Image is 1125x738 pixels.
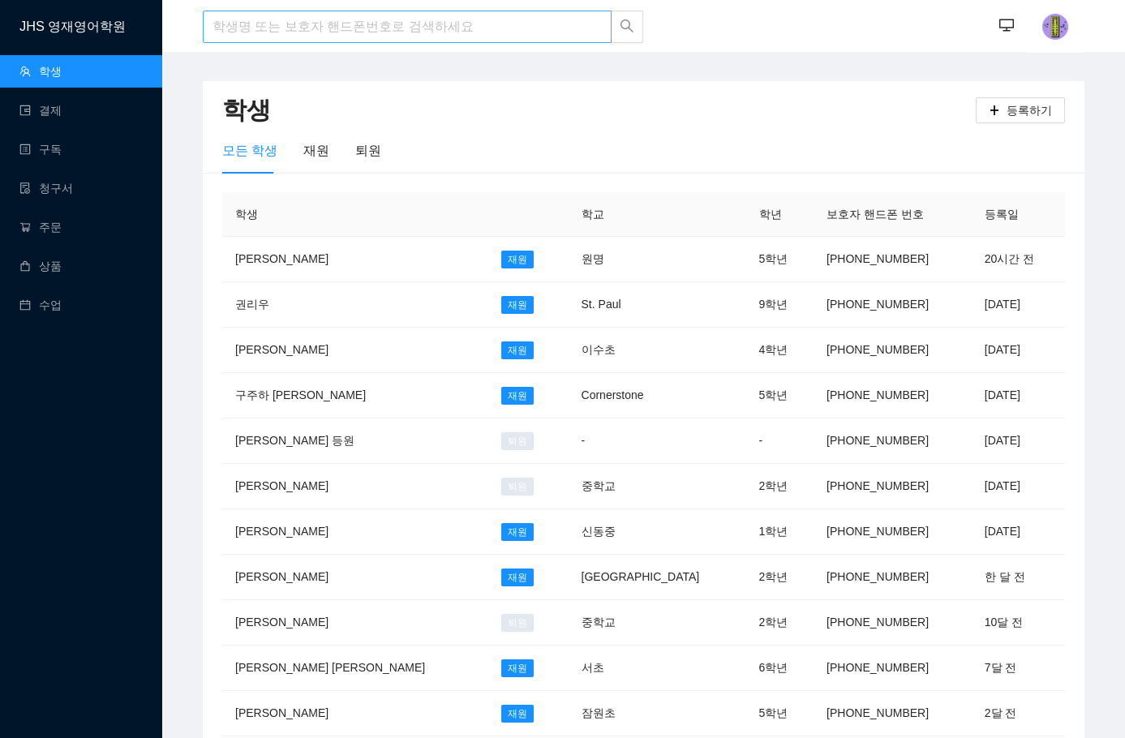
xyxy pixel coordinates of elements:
td: [PERSON_NAME] [222,237,488,282]
span: 재원 [501,341,534,359]
td: 권리우 [222,282,488,328]
th: 학교 [569,192,746,237]
td: - [746,418,814,464]
td: 원명 [569,237,746,282]
a: team학생 [19,65,62,78]
td: 10달 전 [972,600,1065,646]
td: [PERSON_NAME] [PERSON_NAME] [222,646,488,691]
td: [PERSON_NAME] [222,600,488,646]
span: search [620,19,634,36]
span: 재원 [501,296,534,314]
td: [PHONE_NUMBER] [814,237,972,282]
td: [PHONE_NUMBER] [814,418,972,464]
div: 모든 학생 [222,140,277,161]
td: 4학년 [746,328,814,373]
h2: 학생 [222,94,976,127]
td: [DATE] [972,509,1065,555]
td: [PERSON_NAME] 등원 [222,418,488,464]
td: - [569,418,746,464]
td: 5학년 [746,373,814,418]
a: shopping-cart주문 [19,221,62,234]
td: [PHONE_NUMBER] [814,555,972,600]
span: 등록하기 [1007,101,1052,119]
input: 학생명 또는 보호자 핸드폰번호로 검색하세요 [203,11,612,43]
td: [GEOGRAPHIC_DATA] [569,555,746,600]
img: photo.jpg [1042,14,1068,40]
span: 재원 [501,705,534,723]
a: file-done청구서 [19,182,73,195]
td: 신동중 [569,509,746,555]
td: [PHONE_NUMBER] [814,509,972,555]
span: 재원 [501,251,534,268]
td: 1학년 [746,509,814,555]
button: desktop [990,10,1023,42]
td: 이수초 [569,328,746,373]
td: 2달 전 [972,691,1065,736]
td: [DATE] [972,282,1065,328]
span: 퇴원 [501,432,534,450]
td: 중학교 [569,464,746,509]
td: 5학년 [746,691,814,736]
td: [PHONE_NUMBER] [814,282,972,328]
td: [DATE] [972,464,1065,509]
span: 재원 [501,387,534,405]
td: [PERSON_NAME] [222,555,488,600]
td: 5학년 [746,237,814,282]
span: plus [989,105,1000,118]
td: Cornerstone [569,373,746,418]
td: St. Paul [569,282,746,328]
span: 재원 [501,523,534,541]
td: [PERSON_NAME] [222,464,488,509]
th: 보호자 핸드폰 번호 [814,192,972,237]
td: [PHONE_NUMBER] [814,646,972,691]
span: 퇴원 [501,614,534,632]
td: 2학년 [746,555,814,600]
span: 재원 [501,659,534,677]
td: 한 달 전 [972,555,1065,600]
td: 중학교 [569,600,746,646]
td: 서초 [569,646,746,691]
td: [PHONE_NUMBER] [814,600,972,646]
td: 구주하 [PERSON_NAME] [222,373,488,418]
a: wallet결제 [19,104,62,117]
td: [PHONE_NUMBER] [814,328,972,373]
td: [DATE] [972,373,1065,418]
th: 학년 [746,192,814,237]
td: [PHONE_NUMBER] [814,373,972,418]
th: 등록일 [972,192,1065,237]
button: plus등록하기 [976,97,1065,123]
td: [PHONE_NUMBER] [814,691,972,736]
div: 퇴원 [355,140,381,161]
td: [PERSON_NAME] [222,328,488,373]
td: [PHONE_NUMBER] [814,464,972,509]
div: 재원 [303,140,329,161]
td: 9학년 [746,282,814,328]
a: profile구독 [19,143,62,156]
td: 6학년 [746,646,814,691]
td: 2학년 [746,464,814,509]
td: 2학년 [746,600,814,646]
a: calendar수업 [19,298,62,311]
th: 학생 [222,192,488,237]
td: [DATE] [972,328,1065,373]
td: [PERSON_NAME] [222,691,488,736]
td: [PERSON_NAME] [222,509,488,555]
span: 재원 [501,569,534,586]
span: desktop [999,18,1014,35]
td: [DATE] [972,418,1065,464]
td: 7달 전 [972,646,1065,691]
td: 잠원초 [569,691,746,736]
span: 퇴원 [501,478,534,496]
td: 20시간 전 [972,237,1065,282]
button: search [611,11,643,43]
a: shopping상품 [19,260,62,272]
